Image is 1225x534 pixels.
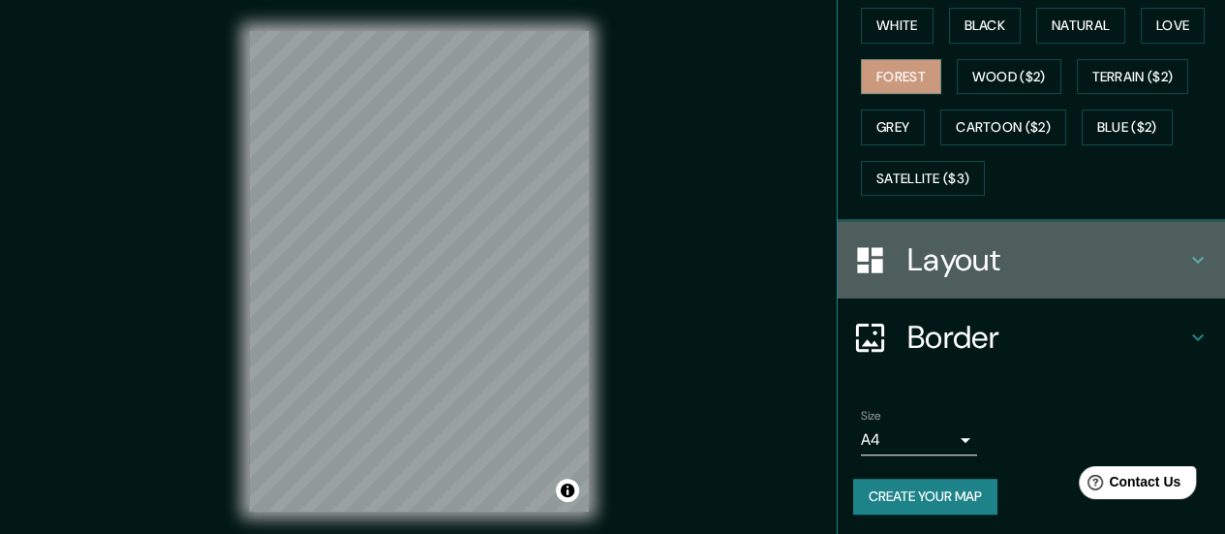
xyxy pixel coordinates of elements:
button: Toggle attribution [556,479,579,502]
div: Border [838,298,1225,376]
button: Black [949,8,1022,44]
button: Cartoon ($2) [940,110,1066,145]
button: Natural [1036,8,1125,44]
label: Size [861,408,881,424]
button: Forest [861,59,941,95]
h4: Border [907,318,1186,357]
div: A4 [861,424,977,455]
h4: Layout [907,240,1186,279]
button: Grey [861,110,925,145]
button: White [861,8,934,44]
iframe: Help widget launcher [1053,458,1204,513]
button: Love [1141,8,1205,44]
canvas: Map [249,31,589,512]
button: Terrain ($2) [1077,59,1189,95]
button: Satellite ($3) [861,161,985,197]
div: Layout [838,221,1225,298]
button: Blue ($2) [1082,110,1173,145]
button: Wood ($2) [957,59,1061,95]
button: Create your map [853,479,997,515]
